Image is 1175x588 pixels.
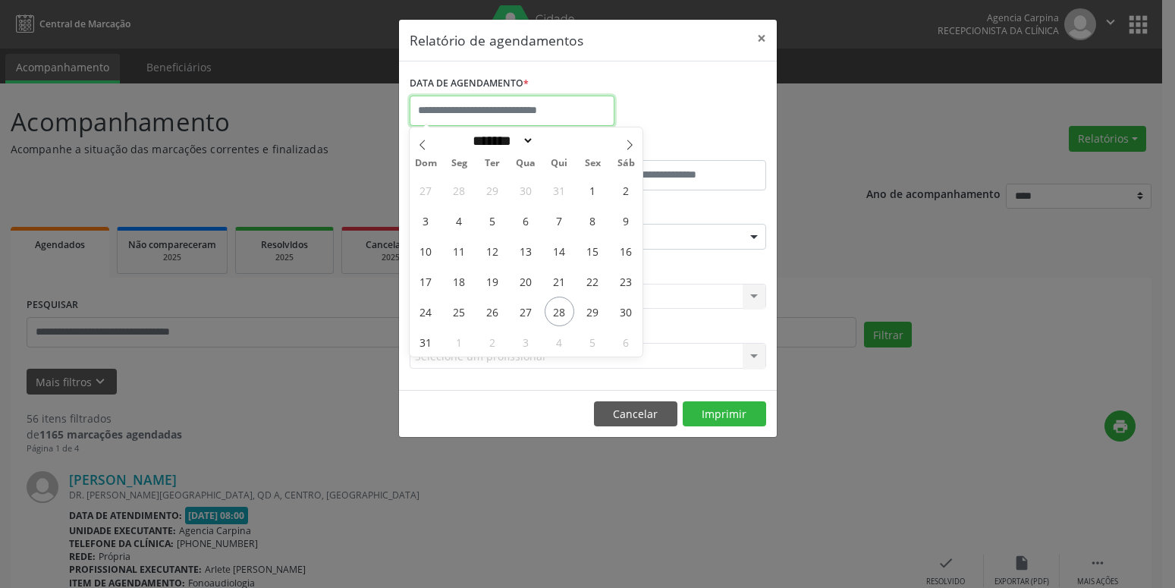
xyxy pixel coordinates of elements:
[411,266,441,296] span: Agosto 17, 2025
[478,175,507,205] span: Julho 29, 2025
[445,297,474,326] span: Agosto 25, 2025
[578,266,608,296] span: Agosto 22, 2025
[478,206,507,235] span: Agosto 5, 2025
[410,72,529,96] label: DATA DE AGENDAMENTO
[411,175,441,205] span: Julho 27, 2025
[511,266,541,296] span: Agosto 20, 2025
[545,297,574,326] span: Agosto 28, 2025
[445,327,474,357] span: Setembro 1, 2025
[476,159,509,168] span: Ter
[478,327,507,357] span: Setembro 2, 2025
[611,206,641,235] span: Agosto 9, 2025
[611,175,641,205] span: Agosto 2, 2025
[442,159,476,168] span: Seg
[411,327,441,357] span: Agosto 31, 2025
[683,401,766,427] button: Imprimir
[611,297,641,326] span: Agosto 30, 2025
[592,137,766,160] label: ATÉ
[611,236,641,266] span: Agosto 16, 2025
[511,327,541,357] span: Setembro 3, 2025
[445,266,474,296] span: Agosto 18, 2025
[478,297,507,326] span: Agosto 26, 2025
[545,236,574,266] span: Agosto 14, 2025
[445,206,474,235] span: Agosto 4, 2025
[410,159,443,168] span: Dom
[578,175,608,205] span: Agosto 1, 2025
[545,327,574,357] span: Setembro 4, 2025
[478,236,507,266] span: Agosto 12, 2025
[578,297,608,326] span: Agosto 29, 2025
[611,266,641,296] span: Agosto 23, 2025
[578,236,608,266] span: Agosto 15, 2025
[511,175,541,205] span: Julho 30, 2025
[411,236,441,266] span: Agosto 10, 2025
[511,236,541,266] span: Agosto 13, 2025
[578,327,608,357] span: Setembro 5, 2025
[545,266,574,296] span: Agosto 21, 2025
[511,297,541,326] span: Agosto 27, 2025
[411,206,441,235] span: Agosto 3, 2025
[445,236,474,266] span: Agosto 11, 2025
[746,20,777,57] button: Close
[611,327,641,357] span: Setembro 6, 2025
[594,401,677,427] button: Cancelar
[410,30,583,50] h5: Relatório de agendamentos
[478,266,507,296] span: Agosto 19, 2025
[511,206,541,235] span: Agosto 6, 2025
[468,133,535,149] select: Month
[545,175,574,205] span: Julho 31, 2025
[542,159,576,168] span: Qui
[578,206,608,235] span: Agosto 8, 2025
[534,133,584,149] input: Year
[545,206,574,235] span: Agosto 7, 2025
[609,159,642,168] span: Sáb
[509,159,542,168] span: Qua
[411,297,441,326] span: Agosto 24, 2025
[445,175,474,205] span: Julho 28, 2025
[576,159,609,168] span: Sex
